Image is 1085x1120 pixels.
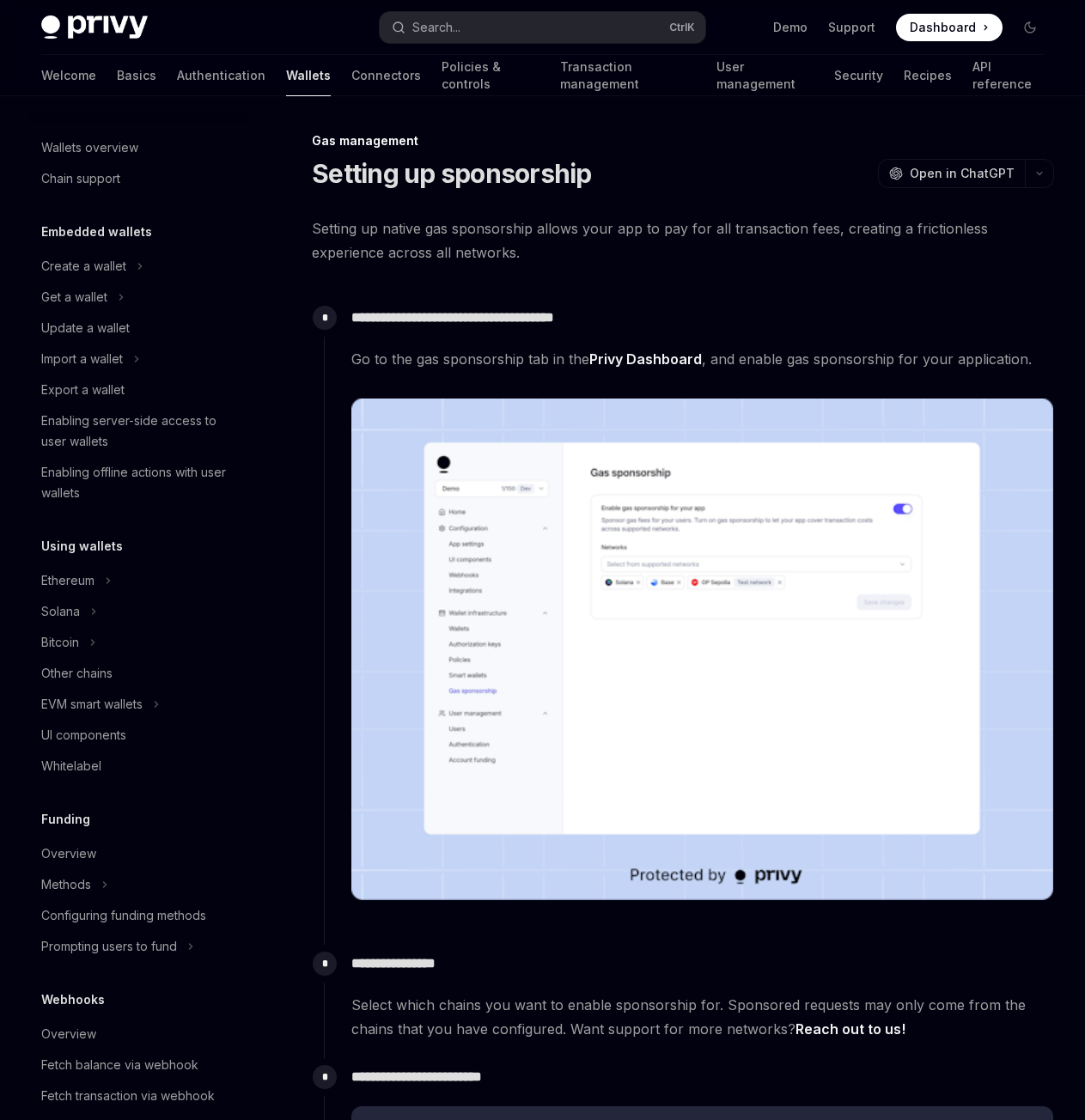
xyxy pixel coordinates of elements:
[41,936,177,957] div: Prompting users to fund
[41,1055,198,1075] div: Fetch balance via webhook
[41,380,125,400] div: Export a wallet
[41,694,143,715] div: EVM smart wallets
[442,55,539,96] a: Policies & controls
[41,989,105,1010] h5: Webhooks
[27,658,247,689] a: Other chains
[41,905,206,926] div: Configuring funding methods
[834,55,883,96] a: Security
[312,158,592,189] h1: Setting up sponsorship
[41,536,123,557] h5: Using wallets
[312,132,1054,149] div: Gas management
[41,349,123,369] div: Import a wallet
[412,17,460,38] div: Search...
[41,411,237,452] div: Enabling server-side access to user wallets
[41,1086,215,1106] div: Fetch transaction via webhook
[27,1050,247,1080] a: Fetch balance via webhook
[41,725,126,746] div: UI components
[286,55,331,96] a: Wallets
[41,318,130,338] div: Update a wallet
[795,1020,905,1038] a: Reach out to us!
[41,256,126,277] div: Create a wallet
[27,900,247,931] a: Configuring funding methods
[41,663,113,684] div: Other chains
[27,457,247,508] a: Enabling offline actions with user wallets
[27,751,247,782] a: Whitelabel
[27,374,247,405] a: Export a wallet
[27,838,247,869] a: Overview
[1016,14,1044,41] button: Toggle dark mode
[351,399,1053,900] img: images/gas-sponsorship.png
[41,809,90,830] h5: Funding
[904,55,952,96] a: Recipes
[41,15,148,40] img: dark logo
[910,165,1015,182] span: Open in ChatGPT
[41,843,96,864] div: Overview
[380,12,704,43] button: Search...CtrlK
[27,1080,247,1111] a: Fetch transaction via webhook
[41,462,237,503] div: Enabling offline actions with user wallets
[773,19,808,36] a: Demo
[27,163,247,194] a: Chain support
[27,313,247,344] a: Update a wallet
[41,632,79,653] div: Bitcoin
[41,756,101,776] div: Whitelabel
[878,159,1025,188] button: Open in ChatGPT
[41,287,107,307] div: Get a wallet
[589,350,702,368] a: Privy Dashboard
[351,993,1053,1041] span: Select which chains you want to enable sponsorship for. Sponsored requests may only come from the...
[312,216,1054,265] span: Setting up native gas sponsorship allows your app to pay for all transaction fees, creating a fri...
[41,168,120,189] div: Chain support
[27,1019,247,1050] a: Overview
[351,55,421,96] a: Connectors
[41,55,96,96] a: Welcome
[41,222,152,242] h5: Embedded wallets
[177,55,265,96] a: Authentication
[41,601,80,622] div: Solana
[27,720,247,751] a: UI components
[41,1024,96,1044] div: Overview
[560,55,696,96] a: Transaction management
[972,55,1044,96] a: API reference
[27,405,247,457] a: Enabling server-side access to user wallets
[351,347,1053,371] span: Go to the gas sponsorship tab in the , and enable gas sponsorship for your application.
[910,19,976,36] span: Dashboard
[41,570,94,591] div: Ethereum
[41,874,91,895] div: Methods
[716,55,813,96] a: User management
[27,132,247,163] a: Wallets overview
[828,19,875,36] a: Support
[41,137,138,158] div: Wallets overview
[669,21,695,34] span: Ctrl K
[896,14,1003,41] a: Dashboard
[117,55,156,96] a: Basics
